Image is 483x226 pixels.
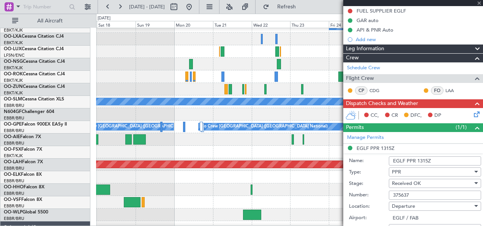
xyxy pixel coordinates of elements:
span: CR [391,112,398,119]
a: EBKT/KJK [4,40,23,46]
a: OO-NSGCessna Citation CJ4 [4,59,65,64]
span: DFC, [410,112,422,119]
span: OO-ROK [4,72,23,76]
a: OO-FSXFalcon 7X [4,147,42,152]
a: OO-ZUNCessna Citation CJ4 [4,84,65,89]
label: Type: [349,169,389,176]
label: Number: [349,191,389,199]
a: N604GFChallenger 604 [4,110,54,114]
div: API & PNR Auto [357,27,393,33]
span: Permits [346,123,364,132]
a: OO-LUXCessna Citation CJ4 [4,47,64,51]
div: Sun 19 [136,21,174,28]
span: Crew [346,54,359,62]
div: No Crew [GEOGRAPHIC_DATA] ([GEOGRAPHIC_DATA] National) [200,121,328,132]
a: EBBR/BRU [4,103,24,108]
a: EBKT/KJK [4,27,23,33]
span: Refresh [271,4,303,10]
a: EBBR/BRU [4,216,24,221]
span: OO-FSX [4,147,21,152]
div: Add new [356,36,479,43]
a: OO-VSFFalcon 8X [4,197,42,202]
a: OO-GPEFalcon 900EX EASy II [4,122,67,127]
a: OO-AIEFalcon 7X [4,135,41,139]
a: OO-SLMCessna Citation XLS [4,97,64,102]
div: Thu 23 [290,21,329,28]
a: LAA [445,87,462,94]
span: OO-HHO [4,185,24,189]
a: OO-ELKFalcon 8X [4,172,42,177]
label: Name: [349,157,389,165]
a: Schedule Crew [347,64,380,72]
span: OO-WLP [4,210,22,215]
a: EBKT/KJK [4,153,23,159]
span: OO-SLM [4,97,22,102]
div: Fri 24 [329,21,368,28]
a: EBBR/BRU [4,166,24,171]
input: Trip Number [23,1,67,13]
span: OO-ZUN [4,84,23,89]
span: (1/1) [456,123,467,131]
div: Wed 22 [252,21,290,28]
span: OO-LAH [4,160,22,164]
span: OO-NSG [4,59,23,64]
a: Manage Permits [347,134,384,142]
a: EBKT/KJK [4,90,23,96]
a: EBBR/BRU [4,178,24,184]
a: OO-ROKCessna Citation CJ4 [4,72,65,76]
label: Airport: [349,214,389,222]
div: [DATE] [98,15,110,22]
div: Mon 20 [174,21,213,28]
span: OO-ELK [4,172,21,177]
span: Leg Information [346,45,384,53]
a: EBKT/KJK [4,65,23,71]
button: All Aircraft [8,15,82,27]
div: CP [355,86,368,95]
span: Flight Crew [346,74,374,83]
span: OO-VSF [4,197,21,202]
div: FUEL SUPPLIER EGLF [357,8,406,14]
a: OO-HHOFalcon 8X [4,185,44,189]
a: EBBR/BRU [4,191,24,196]
div: FO [431,86,444,95]
span: Received OK [392,180,421,187]
label: Location: [349,203,389,210]
div: GAR auto [357,17,379,24]
span: PPR [392,169,401,175]
div: Sat 18 [97,21,136,28]
a: LFSN/ENC [4,53,25,58]
a: OO-WLPGlobal 5500 [4,210,48,215]
span: All Aircraft [20,18,80,24]
a: CDG [369,87,387,94]
button: Refresh [259,1,305,13]
span: CC, [371,112,379,119]
span: Dispatch Checks and Weather [346,99,418,108]
label: Stage: [349,180,389,188]
span: Departure [392,203,415,210]
div: Tue 21 [213,21,252,28]
a: EBKT/KJK [4,78,23,83]
a: EBBR/BRU [4,128,24,134]
a: OO-LAHFalcon 7X [4,160,43,164]
a: EBBR/BRU [4,203,24,209]
span: DP [434,112,441,119]
span: [DATE] - [DATE] [129,3,165,10]
a: OO-LXACessna Citation CJ4 [4,34,64,39]
span: OO-GPE [4,122,22,127]
div: No Crew [GEOGRAPHIC_DATA] ([GEOGRAPHIC_DATA] National) [79,121,207,132]
a: EBBR/BRU [4,115,24,121]
span: OO-AIE [4,135,20,139]
span: OO-LXA [4,34,22,39]
a: EBBR/BRU [4,140,24,146]
span: OO-LUX [4,47,22,51]
span: N604GF [4,110,22,114]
